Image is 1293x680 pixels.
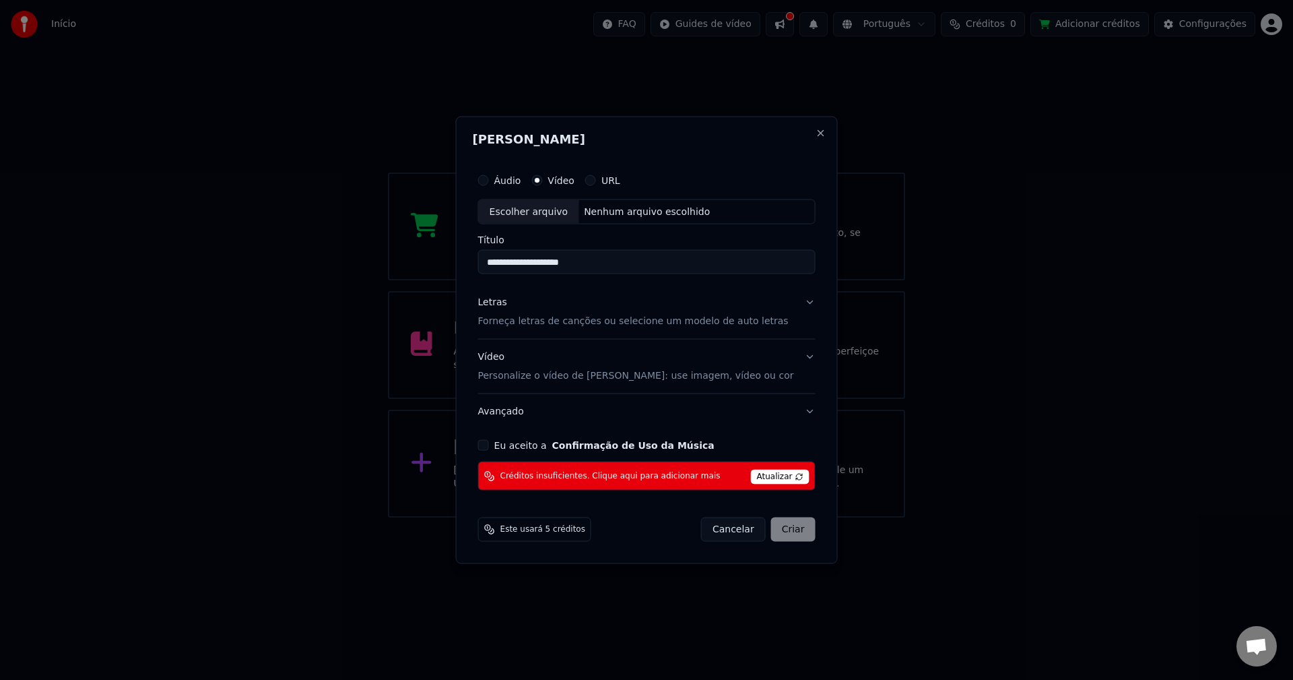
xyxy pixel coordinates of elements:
[494,175,521,185] label: Áudio
[478,350,794,383] div: Vídeo
[478,235,816,245] label: Título
[701,518,766,542] button: Cancelar
[548,175,574,185] label: Vídeo
[473,133,821,145] h2: [PERSON_NAME]
[478,285,816,339] button: LetrasForneça letras de canções ou selecione um modelo de auto letras
[578,205,715,218] div: Nenhum arquivo escolhido
[478,369,794,383] p: Personalize o vídeo de [PERSON_NAME]: use imagem, vídeo ou cor
[552,441,715,450] button: Eu aceito a
[478,340,816,394] button: VídeoPersonalize o vídeo de [PERSON_NAME]: use imagem, vídeo ou cor
[500,470,721,481] span: Créditos insuficientes. Clique aqui para adicionar mais
[500,524,585,535] span: Este usará 5 créditos
[601,175,620,185] label: URL
[751,470,809,485] span: Atualizar
[479,199,579,224] div: Escolher arquivo
[478,315,789,328] p: Forneça letras de canções ou selecione um modelo de auto letras
[478,296,507,309] div: Letras
[478,394,816,429] button: Avançado
[494,441,715,450] label: Eu aceito a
